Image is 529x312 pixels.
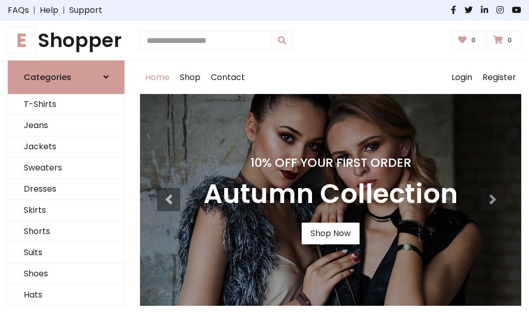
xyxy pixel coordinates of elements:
[8,179,124,200] a: Dresses
[8,26,36,54] span: E
[487,30,521,50] a: 0
[8,4,29,17] a: FAQs
[58,4,69,17] span: |
[29,4,40,17] span: |
[175,61,206,94] a: Shop
[302,223,360,244] a: Shop Now
[24,72,71,82] h6: Categories
[8,94,124,115] a: T-Shirts
[505,36,515,45] span: 0
[8,221,124,242] a: Shorts
[8,29,125,52] a: EShopper
[8,136,124,158] a: Jackets
[477,61,521,94] a: Register
[8,242,124,263] a: Suits
[40,4,58,17] a: Help
[8,158,124,179] a: Sweaters
[140,61,175,94] a: Home
[204,155,458,170] h4: 10% Off Your First Order
[204,178,458,210] h3: Autumn Collection
[8,285,124,306] a: Hats
[8,200,124,221] a: Skirts
[8,115,124,136] a: Jeans
[8,60,125,94] a: Categories
[446,61,477,94] a: Login
[206,61,250,94] a: Contact
[452,30,485,50] a: 0
[69,4,102,17] a: Support
[469,36,478,45] span: 0
[8,263,124,285] a: Shoes
[8,29,125,52] h1: Shopper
